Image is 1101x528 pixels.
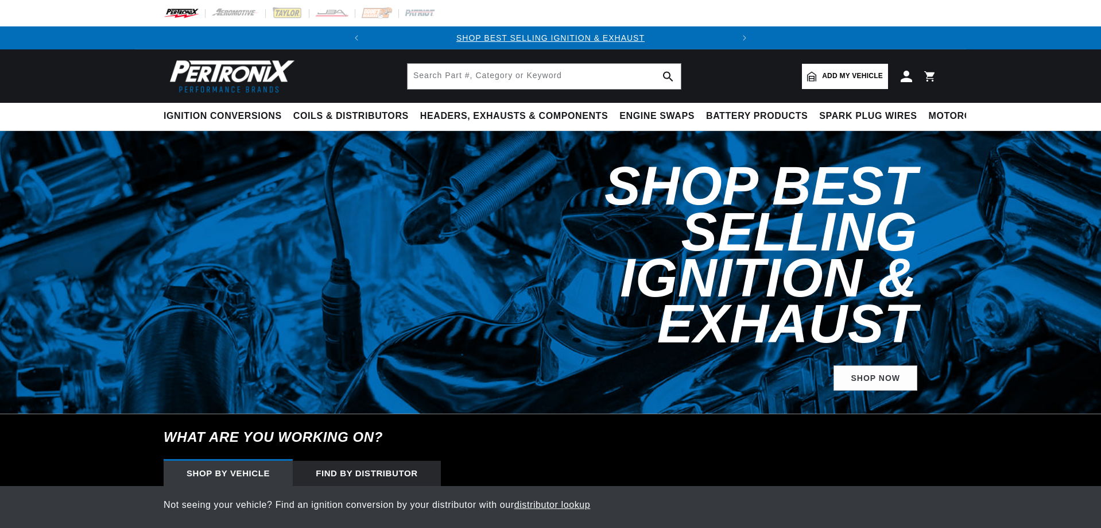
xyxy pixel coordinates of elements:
[135,26,966,49] slideshow-component: Translation missing: en.sections.announcements.announcement_bar
[619,110,695,122] span: Engine Swaps
[288,103,414,130] summary: Coils & Distributors
[293,461,441,486] div: Find by Distributor
[164,110,282,122] span: Ignition Conversions
[822,71,883,82] span: Add my vehicle
[164,498,937,512] p: Not seeing your vehicle? Find an ignition conversion by your distributor with our
[929,110,997,122] span: Motorcycle
[345,26,368,49] button: Translation missing: en.sections.announcements.previous_announcement
[164,461,293,486] div: Shop by vehicle
[368,32,733,44] div: Announcement
[368,32,733,44] div: 1 of 2
[514,500,591,510] a: distributor lookup
[164,103,288,130] summary: Ignition Conversions
[706,110,808,122] span: Battery Products
[420,110,608,122] span: Headers, Exhausts & Components
[414,103,614,130] summary: Headers, Exhausts & Components
[700,103,813,130] summary: Battery Products
[427,163,917,347] h2: Shop Best Selling Ignition & Exhaust
[293,110,409,122] span: Coils & Distributors
[408,64,681,89] input: Search Part #, Category or Keyword
[614,103,700,130] summary: Engine Swaps
[656,64,681,89] button: search button
[819,110,917,122] span: Spark Plug Wires
[733,26,756,49] button: Translation missing: en.sections.announcements.next_announcement
[456,33,645,43] a: SHOP BEST SELLING IGNITION & EXHAUST
[833,365,917,391] a: SHOP NOW
[164,56,296,96] img: Pertronix
[923,103,1003,130] summary: Motorcycle
[135,414,966,460] h6: What are you working on?
[813,103,922,130] summary: Spark Plug Wires
[802,64,888,89] a: Add my vehicle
